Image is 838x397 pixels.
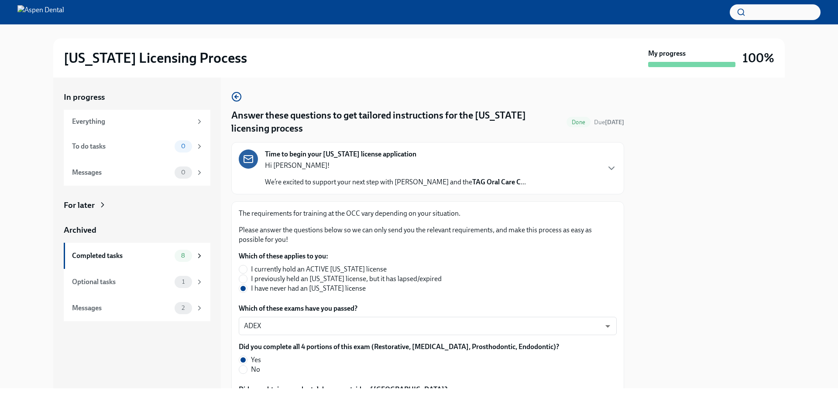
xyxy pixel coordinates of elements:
span: 8 [176,252,190,259]
p: The requirements for training at the OCC vary depending on your situation. [239,209,617,218]
p: Please answer the questions below so we can only send you the relevant requirements, and make thi... [239,225,617,244]
label: Did you obtain your dental degree outside of [GEOGRAPHIC_DATA]? [239,385,447,394]
span: 0 [176,143,191,149]
strong: TAG Oral Care C [472,178,521,186]
span: Yes [251,355,261,365]
span: 0 [176,169,191,176]
div: Everything [72,117,192,126]
a: Optional tasks1 [64,269,210,295]
p: Hi [PERSON_NAME]! [265,161,526,170]
span: Due [594,119,624,126]
div: For later [64,200,95,211]
div: ADEX [239,317,617,335]
img: Aspen Dental [17,5,64,19]
span: July 12th, 2025 13:00 [594,118,624,126]
a: Messages2 [64,295,210,321]
div: Optional tasks [72,277,171,287]
a: Everything [64,110,210,133]
div: Completed tasks [72,251,171,261]
strong: [DATE] [605,119,624,126]
a: Messages0 [64,159,210,186]
div: To do tasks [72,142,171,151]
p: We’re excited to support your next step with [PERSON_NAME] and the ... [265,177,526,187]
span: I currently hold an ACTIVE [US_STATE] license [251,265,387,274]
h4: Answer these questions to get tailored instructions for the [US_STATE] licensing process [231,109,563,135]
label: Did you complete all 4 portions of this exam (Restorative, [MEDICAL_DATA], Prosthodontic, Endodon... [239,342,559,352]
a: Archived [64,224,210,236]
span: Done [567,119,591,126]
span: 2 [176,305,190,311]
strong: My progress [648,49,686,58]
span: I have never had an [US_STATE] license [251,284,366,293]
label: Which of these applies to you: [239,251,449,261]
h2: [US_STATE] Licensing Process [64,49,247,67]
a: To do tasks0 [64,133,210,159]
h3: 100% [742,50,774,66]
span: I previously held an [US_STATE] license, but it has lapsed/expired [251,274,442,284]
a: For later [64,200,210,211]
strong: Time to begin your [US_STATE] license application [265,149,416,159]
span: No [251,365,260,374]
a: In progress [64,92,210,103]
label: Which of these exams have you passed? [239,304,617,313]
div: Messages [72,168,171,177]
div: Messages [72,303,171,313]
a: Completed tasks8 [64,243,210,269]
span: 1 [177,278,190,285]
